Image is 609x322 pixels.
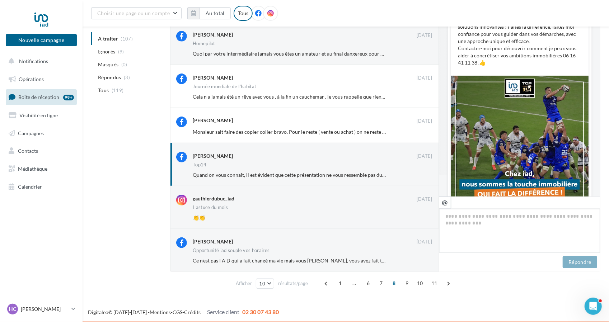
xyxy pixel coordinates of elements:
span: Choisir une page ou un compte [97,10,170,16]
span: Masqués [98,61,118,68]
a: Campagnes [4,126,78,141]
div: Mots-clés [90,42,108,47]
div: Domaine: [DOMAIN_NAME] [19,19,81,24]
a: Médiathèque [4,161,78,176]
span: 02 30 07 43 80 [242,308,279,315]
div: [PERSON_NAME] [193,238,233,245]
span: [DATE] [417,75,432,81]
div: Top14 [193,162,207,167]
span: 8 [388,278,400,289]
button: Notifications [4,54,75,69]
button: 10 [256,279,274,289]
span: Service client [207,308,239,315]
a: Visibilité en ligne [4,108,78,123]
div: gauthierdubuc_iad [193,195,234,202]
span: [DATE] [417,118,432,124]
p: [PERSON_NAME] [21,306,69,313]
a: CGS [173,309,182,315]
button: @ [439,196,451,209]
span: Visibilité en ligne [19,112,58,118]
span: Médiathèque [18,166,47,172]
span: Opérations [19,76,44,82]
span: ... [348,278,360,289]
span: Campagnes [18,130,44,136]
button: Nouvelle campagne [6,34,77,46]
span: Contacts [18,148,38,154]
a: Contacts [4,143,78,158]
span: (3) [124,75,130,80]
div: [PERSON_NAME] [193,152,233,160]
span: 10 [259,281,265,287]
span: Répondus [98,74,121,81]
span: (119) [112,87,124,93]
div: Journée mondiale de l'habitat [193,84,256,89]
a: Digitaleo [88,309,108,315]
span: résultats/page [278,280,308,287]
span: Boîte de réception [18,94,59,100]
i: @ [442,199,448,205]
span: [DATE] [417,153,432,160]
span: (9) [118,49,124,55]
img: logo_orange.svg [11,11,17,17]
span: Cela n a jamais été un rêve avec vous , à la fin un cauchemar , je vous rappelle que rien n est à... [193,94,586,100]
span: Tous [98,87,109,94]
div: Opportunité iad souple vos horaires [193,248,270,253]
span: 👏👏 [193,214,205,221]
div: 99+ [63,95,74,100]
a: Calendrier [4,179,78,194]
div: [PERSON_NAME] [193,74,233,81]
div: [PERSON_NAME] [193,117,233,124]
span: Notifications [19,58,48,64]
button: Au total [187,7,231,19]
div: [PERSON_NAME] [193,31,233,38]
span: 1 [334,278,346,289]
img: tab_domain_overview_orange.svg [30,42,36,47]
p: Vous cherchez un accompagnement personnalisé et des solutions innovantes ! Faites la différence, ... [458,16,581,66]
div: v 4.0.25 [20,11,35,17]
button: Choisir une page ou un compte [91,7,182,19]
span: [DATE] [417,239,432,245]
img: tab_keywords_by_traffic_grey.svg [83,42,88,47]
div: Homepilot [193,41,215,46]
span: © [DATE]-[DATE] - - - [88,309,279,315]
span: 10 [414,278,426,289]
a: HC [PERSON_NAME] [6,302,77,316]
div: L'astuce du mois [193,205,228,210]
a: Crédits [184,309,201,315]
img: website_grey.svg [11,19,17,24]
div: Tous [234,6,253,21]
span: (0) [121,62,127,67]
a: Boîte de réception99+ [4,89,78,105]
span: Ignorés [98,48,115,55]
span: [DATE] [417,32,432,39]
span: 9 [401,278,413,289]
span: Calendrier [18,184,42,190]
a: Mentions [150,309,171,315]
span: 7 [375,278,387,289]
span: 6 [362,278,374,289]
span: Afficher [236,280,252,287]
span: HC [9,306,16,313]
a: Opérations [4,72,78,87]
button: Répondre [563,256,597,268]
span: 11 [428,278,440,289]
iframe: Intercom live chat [585,298,602,315]
button: Au total [200,7,231,19]
span: [DATE] [417,196,432,203]
div: Domaine [38,42,55,47]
